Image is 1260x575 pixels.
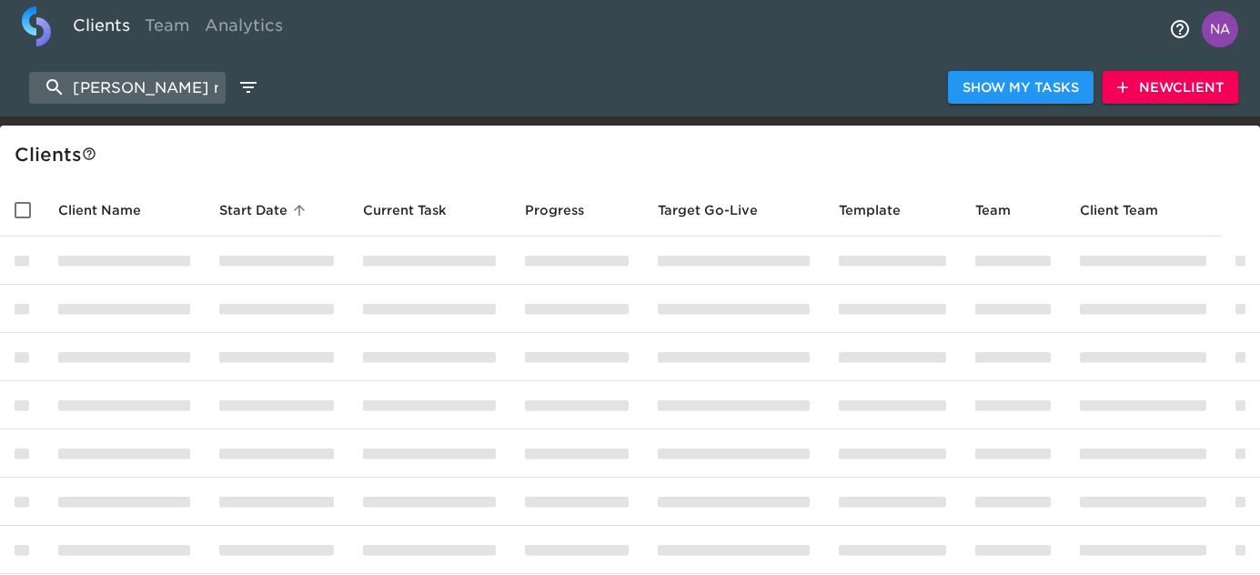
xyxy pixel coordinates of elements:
a: Analytics [197,6,290,51]
span: Calculated based on the start date and the duration of all Tasks contained in this Hub. [658,199,758,221]
span: Current Task [363,199,470,221]
span: New Client [1117,76,1224,99]
button: edit [233,72,264,103]
span: Target Go-Live [658,199,781,221]
img: logo [22,6,51,46]
img: Profile [1202,11,1238,47]
svg: This is a list of all of your clients and clients shared with you [82,146,96,161]
div: Client s [15,140,1253,169]
button: notifications [1158,7,1202,51]
span: Show My Tasks [963,76,1079,99]
span: Client Name [58,199,165,221]
button: NewClient [1103,71,1238,105]
a: Team [137,6,197,51]
span: Start Date [219,199,311,221]
input: search [29,72,226,104]
a: Clients [66,6,137,51]
span: Template [839,199,924,221]
span: Progress [525,199,608,221]
span: This is the next Task in this Hub that should be completed [363,199,447,221]
button: Show My Tasks [948,71,1094,105]
span: Team [975,199,1034,221]
span: Client Team [1080,199,1182,221]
